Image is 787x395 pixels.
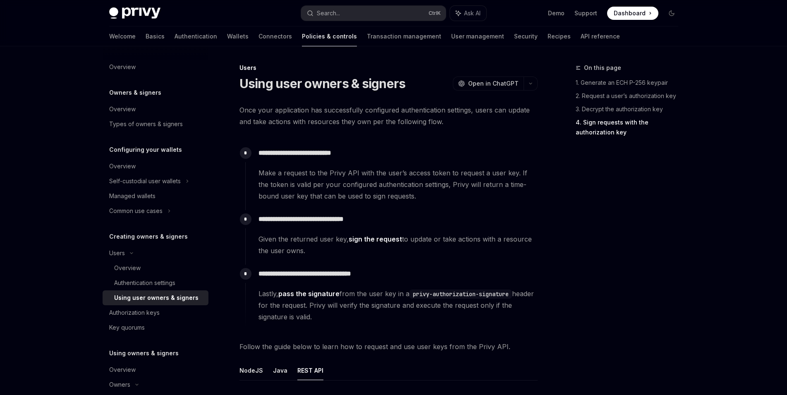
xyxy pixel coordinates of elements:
[109,365,136,375] div: Overview
[450,6,486,21] button: Ask AI
[514,26,538,46] a: Security
[239,64,538,72] div: Users
[301,6,446,21] button: Search...CtrlK
[273,361,287,380] button: Java
[109,88,161,98] h5: Owners & signers
[103,275,208,290] a: Authentication settings
[109,26,136,46] a: Welcome
[548,9,565,17] a: Demo
[109,206,163,216] div: Common use cases
[581,26,620,46] a: API reference
[576,76,685,89] a: 1. Generate an ECH P-256 keypair
[103,261,208,275] a: Overview
[103,320,208,335] a: Key quorums
[302,26,357,46] a: Policies & controls
[239,76,406,91] h1: Using user owners & signers
[114,278,175,288] div: Authentication settings
[548,26,571,46] a: Recipes
[317,8,340,18] div: Search...
[109,348,179,358] h5: Using owners & signers
[109,62,136,72] div: Overview
[258,233,537,256] span: Given the returned user key, to update or take actions with a resource the user owns.
[258,288,537,323] span: Lastly, from the user key in a header for the request. Privy will verify the signature and execut...
[103,60,208,74] a: Overview
[349,235,402,244] a: sign the request
[464,9,481,17] span: Ask AI
[227,26,249,46] a: Wallets
[409,290,512,299] code: privy-authorization-signature
[109,7,160,19] img: dark logo
[665,7,678,20] button: Toggle dark mode
[109,161,136,171] div: Overview
[239,361,263,380] button: NodeJS
[297,361,323,380] button: REST API
[109,248,125,258] div: Users
[428,10,441,17] span: Ctrl K
[109,323,145,333] div: Key quorums
[114,263,141,273] div: Overview
[103,189,208,203] a: Managed wallets
[258,167,537,202] span: Make a request to the Privy API with the user’s access token to request a user key. If the token ...
[614,9,646,17] span: Dashboard
[109,176,181,186] div: Self-custodial user wallets
[114,293,199,303] div: Using user owners & signers
[109,145,182,155] h5: Configuring your wallets
[574,9,597,17] a: Support
[239,104,538,127] span: Once your application has successfully configured authentication settings, users can update and t...
[109,104,136,114] div: Overview
[103,102,208,117] a: Overview
[367,26,441,46] a: Transaction management
[607,7,658,20] a: Dashboard
[453,77,524,91] button: Open in ChatGPT
[258,26,292,46] a: Connectors
[103,159,208,174] a: Overview
[278,290,340,298] a: pass the signature
[146,26,165,46] a: Basics
[109,191,155,201] div: Managed wallets
[451,26,504,46] a: User management
[584,63,621,73] span: On this page
[103,290,208,305] a: Using user owners & signers
[576,89,685,103] a: 2. Request a user’s authorization key
[175,26,217,46] a: Authentication
[109,380,130,390] div: Owners
[103,305,208,320] a: Authorization keys
[109,119,183,129] div: Types of owners & signers
[103,117,208,132] a: Types of owners & signers
[109,232,188,242] h5: Creating owners & signers
[109,308,160,318] div: Authorization keys
[103,362,208,377] a: Overview
[239,341,538,352] span: Follow the guide below to learn how to request and use user keys from the Privy API.
[468,79,519,88] span: Open in ChatGPT
[576,103,685,116] a: 3. Decrypt the authorization key
[576,116,685,139] a: 4. Sign requests with the authorization key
